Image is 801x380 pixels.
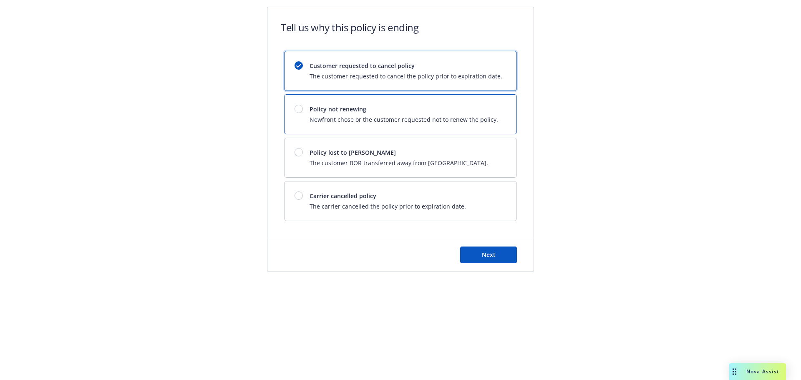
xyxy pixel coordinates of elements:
[729,363,786,380] button: Nova Assist
[281,20,418,34] h1: Tell us why this policy is ending
[310,191,466,200] span: Carrier cancelled policy
[310,115,498,124] span: Newfront chose or the customer requested not to renew the policy.
[746,368,779,375] span: Nova Assist
[482,251,496,259] span: Next
[310,202,466,211] span: The carrier cancelled the policy prior to expiration date.
[310,72,502,81] span: The customer requested to cancel the policy prior to expiration date.
[729,363,740,380] div: Drag to move
[460,247,517,263] button: Next
[310,159,488,167] span: The customer BOR transferred away from [GEOGRAPHIC_DATA].
[310,61,502,70] span: Customer requested to cancel policy
[310,105,498,113] span: Policy not renewing
[310,148,488,157] span: Policy lost to [PERSON_NAME]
